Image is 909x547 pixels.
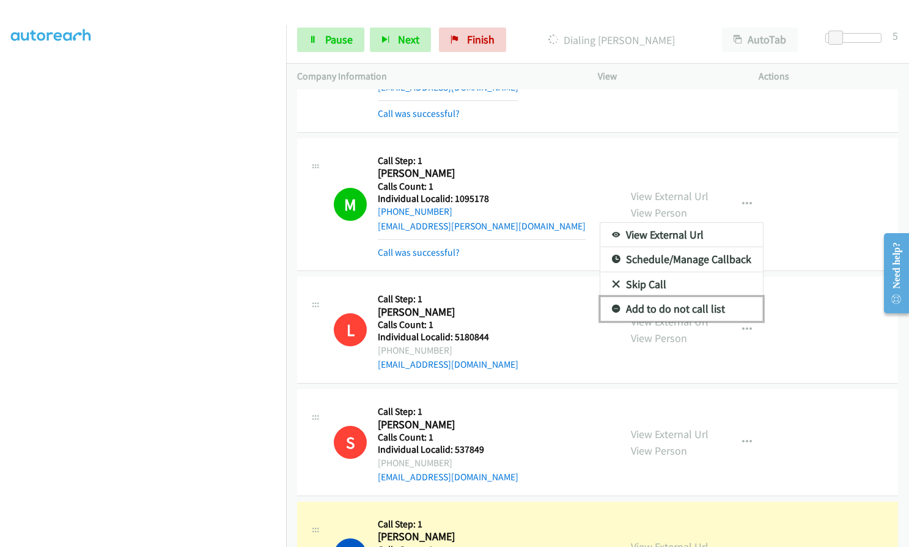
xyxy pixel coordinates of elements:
[600,297,763,321] a: Add to do not call list
[334,313,367,346] h1: L
[600,272,763,297] a: Skip Call
[874,225,909,322] iframe: Resource Center
[334,426,367,459] h1: S
[600,247,763,272] a: Schedule/Manage Callback
[600,223,763,247] a: View External Url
